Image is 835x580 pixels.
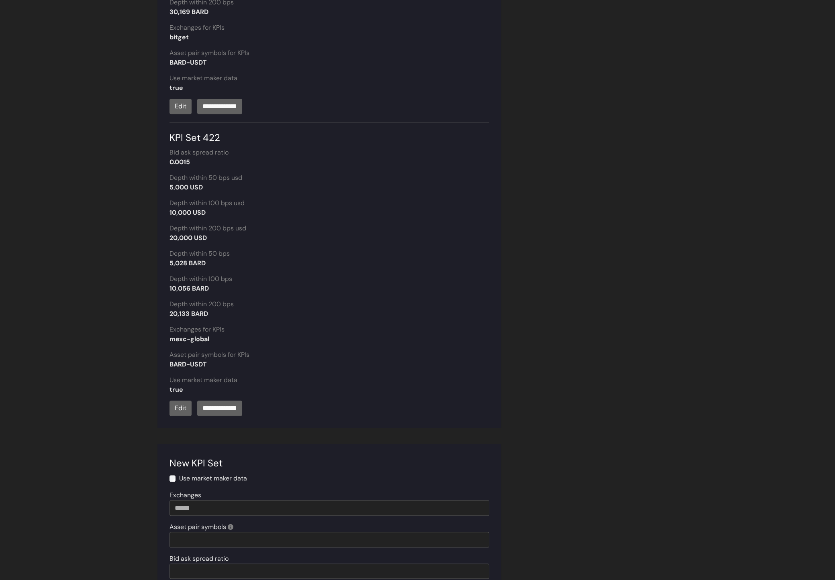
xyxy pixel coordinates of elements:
[169,198,245,208] label: Depth within 100 bps usd
[169,401,192,416] a: Edit
[169,234,207,242] strong: 20,000 USD
[169,335,209,343] strong: mexc-global
[169,284,209,293] strong: 10,056 BARD
[169,224,246,233] label: Depth within 200 bps usd
[169,148,229,157] label: Bid ask spread ratio
[169,208,206,217] strong: 10,000 USD
[169,360,207,368] strong: BARD-USDT
[169,309,208,318] strong: 20,133 BARD
[169,274,232,284] label: Depth within 100 bps
[169,325,225,334] label: Exchanges for KPIs
[169,83,183,92] strong: true
[169,522,233,532] label: Asset pair symbols
[169,173,242,183] label: Depth within 50 bps usd
[169,259,206,267] strong: 5,028 BARD
[169,375,237,385] label: Use market maker data
[169,299,234,309] label: Depth within 200 bps
[169,8,208,16] strong: 30,169 BARD
[169,122,489,145] div: KPI Set 422
[169,490,201,500] label: Exchanges
[169,183,203,191] strong: 5,000 USD
[169,158,190,166] strong: 0.0015
[169,350,249,360] label: Asset pair symbols for KPIs
[169,58,207,67] strong: BARD-USDT
[169,456,489,470] div: New KPI Set
[169,23,225,33] label: Exchanges for KPIs
[169,385,183,394] strong: true
[169,99,192,114] a: Edit
[169,554,229,564] label: Bid ask spread ratio
[179,474,247,483] label: Use market maker data
[169,33,189,41] strong: bitget
[169,48,249,58] label: Asset pair symbols for KPIs
[169,249,230,258] label: Depth within 50 bps
[169,73,237,83] label: Use market maker data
